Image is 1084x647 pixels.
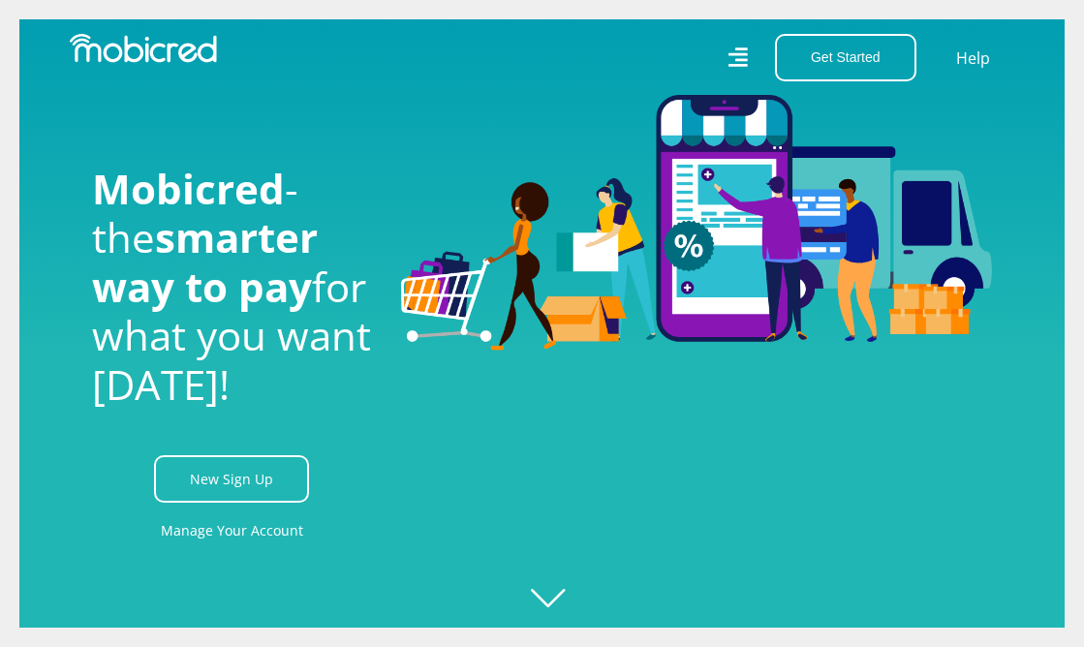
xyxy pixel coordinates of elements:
[92,165,373,409] h1: - the for what you want [DATE]!
[70,34,217,63] img: Mobicred
[154,455,309,503] a: New Sign Up
[775,34,916,81] button: Get Started
[92,161,285,216] span: Mobicred
[401,95,992,351] img: Welcome to Mobicred
[161,508,303,552] a: Manage Your Account
[92,209,318,313] span: smarter way to pay
[955,46,991,71] a: Help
